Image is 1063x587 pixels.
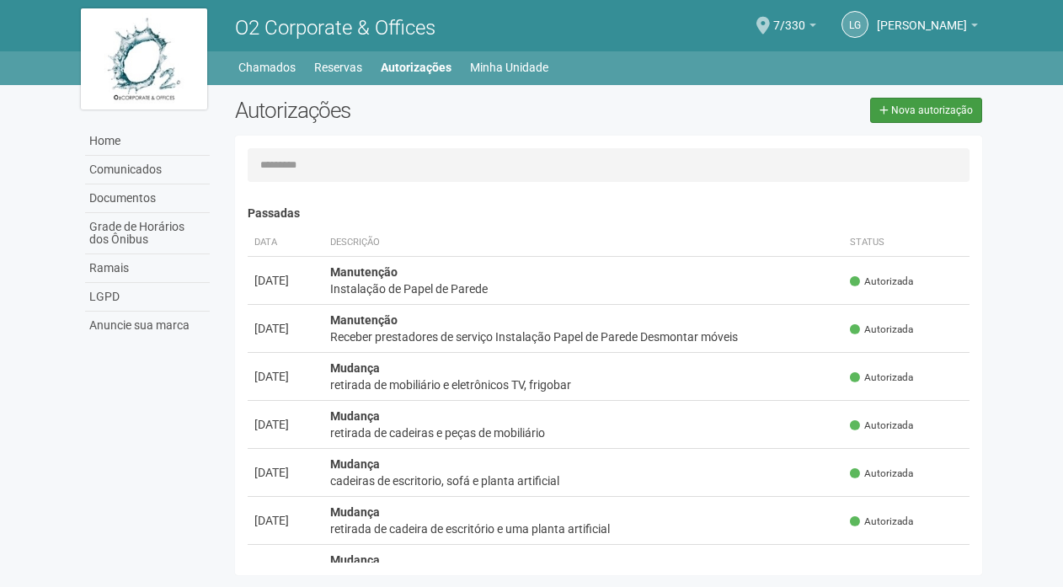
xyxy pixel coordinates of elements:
div: [DATE] [254,272,317,289]
a: Documentos [85,184,210,213]
th: Data [248,229,323,257]
span: O2 Corporate & Offices [235,16,435,40]
h2: Autorizações [235,98,596,123]
div: retirada de mobiliário e eletrônicos TV, frigobar [330,376,836,393]
div: [DATE] [254,368,317,385]
span: 7/330 [773,3,805,32]
div: Receber prestadores de serviço Instalação Papel de Parede Desmontar móveis [330,328,836,345]
span: Autorizada [850,371,913,385]
a: Home [85,127,210,156]
img: logo.jpg [81,8,207,109]
span: Autorizada [850,467,913,481]
a: Comunicados [85,156,210,184]
h4: Passadas [248,207,970,220]
strong: Mudança [330,361,380,375]
div: [DATE] [254,512,317,529]
div: cadeiras de escritorio, sofá e planta artificial [330,472,836,489]
strong: Manutenção [330,265,398,279]
div: [DATE] [254,464,317,481]
a: Reservas [314,56,362,79]
a: Ramais [85,254,210,283]
span: Autorizada [850,323,913,337]
a: Chamados [238,56,296,79]
th: Descrição [323,229,843,257]
a: Grade de Horários dos Ônibus [85,213,210,254]
div: Instalação de Papel de Parede [330,280,836,297]
div: retirada de cadeira de escritório e uma planta artificial [330,520,836,537]
a: 7/330 [773,21,816,35]
a: Nova autorização [870,98,982,123]
strong: Mudança [330,553,380,567]
span: Autorizada [850,563,913,577]
a: Autorizações [381,56,451,79]
span: Autorizada [850,419,913,433]
th: Status [843,229,970,257]
div: [DATE] [254,320,317,337]
strong: Mudança [330,457,380,471]
strong: Mudança [330,409,380,423]
a: Anuncie sua marca [85,312,210,339]
div: retirada de cadeiras e peças de mobiliário [330,424,836,441]
div: [DATE] [254,560,317,577]
strong: Mudança [330,505,380,519]
span: Autorizada [850,275,913,289]
a: LGPD [85,283,210,312]
span: Luanne Gerbassi Campos [877,3,967,32]
strong: Manutenção [330,313,398,327]
a: [PERSON_NAME] [877,21,978,35]
div: [DATE] [254,416,317,433]
a: Minha Unidade [470,56,548,79]
span: Autorizada [850,515,913,529]
a: LG [841,11,868,38]
span: Nova autorização [891,104,973,116]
